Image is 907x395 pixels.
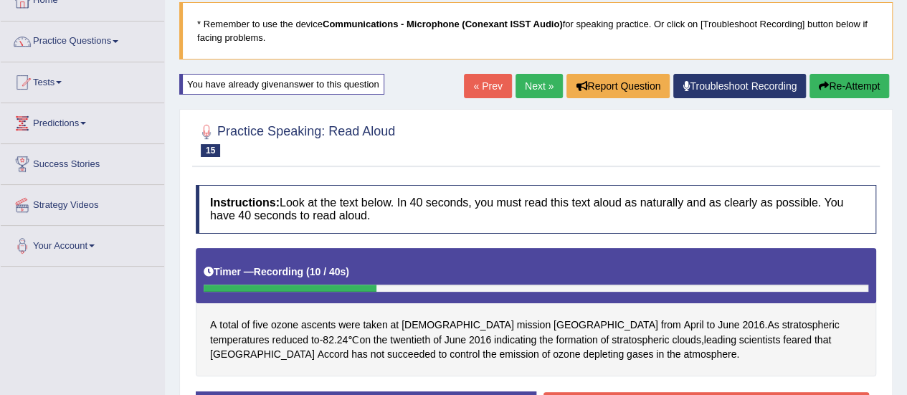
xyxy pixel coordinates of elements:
span: Click to see word definition [767,318,779,333]
button: Report Question [566,74,670,98]
span: Click to see word definition [252,318,268,333]
b: ) [346,266,349,277]
span: Click to see word definition [318,347,349,362]
span: Click to see word definition [301,318,336,333]
span: Click to see word definition [494,333,536,348]
span: Click to see word definition [554,318,658,333]
span: Click to see word definition [553,347,580,362]
span: Click to see word definition [387,347,436,362]
div: . - . ℃ , . [196,248,876,376]
a: Troubleshoot Recording [673,74,806,98]
span: Click to see word definition [210,333,269,348]
span: Click to see word definition [390,318,399,333]
span: Click to see word definition [556,333,597,348]
span: Click to see word definition [739,333,781,348]
h2: Practice Speaking: Read Aloud [196,121,395,157]
span: Click to see word definition [601,333,609,348]
span: Click to see word definition [450,347,480,362]
div: You have already given answer to this question [179,74,384,95]
span: Click to see word definition [371,347,384,362]
span: Click to see word definition [337,333,348,348]
span: Click to see word definition [311,333,320,348]
span: Click to see word definition [718,318,739,333]
span: Click to see word definition [815,333,831,348]
span: Click to see word definition [323,333,334,348]
b: 10 / 40s [310,266,346,277]
a: Tests [1,62,164,98]
span: Click to see word definition [483,347,496,362]
span: Click to see word definition [583,347,624,362]
span: Click to see word definition [517,318,551,333]
span: 15 [201,144,220,157]
span: Click to see word definition [210,318,217,333]
b: Communications - Microphone (Conexant ISST Audio) [323,19,563,29]
b: Instructions: [210,196,280,209]
span: Click to see word definition [627,347,653,362]
a: Practice Questions [1,22,164,57]
span: Click to see word definition [469,333,491,348]
h5: Timer — [204,267,349,277]
span: Click to see word definition [363,318,387,333]
span: Click to see word definition [661,318,681,333]
b: Recording [254,266,303,277]
span: Click to see word definition [742,318,764,333]
span: Click to see word definition [667,347,680,362]
span: Click to see word definition [499,347,538,362]
a: « Prev [464,74,511,98]
span: Click to see word definition [445,333,466,348]
a: Next » [516,74,563,98]
span: Click to see word definition [433,333,442,348]
span: Click to see word definition [338,318,360,333]
span: Click to see word definition [390,333,430,348]
blockquote: * Remember to use the device for speaking practice. Or click on [Troubleshoot Recording] button b... [179,2,893,60]
a: Predictions [1,103,164,139]
span: Click to see word definition [656,347,664,362]
span: Click to see word definition [706,318,715,333]
span: Click to see word definition [210,347,315,362]
button: Re-Attempt [809,74,889,98]
span: Click to see word definition [672,333,701,348]
span: Click to see word definition [683,318,703,333]
span: Click to see word definition [271,318,298,333]
span: Click to see word definition [539,333,553,348]
span: Click to see word definition [359,333,371,348]
span: Click to see word definition [351,347,368,362]
span: Click to see word definition [272,333,308,348]
span: Click to see word definition [439,347,447,362]
span: Click to see word definition [704,333,736,348]
span: Click to see word definition [783,333,812,348]
a: Strategy Videos [1,185,164,221]
a: Your Account [1,226,164,262]
span: Click to see word definition [542,347,551,362]
span: Click to see word definition [612,333,669,348]
a: Success Stories [1,144,164,180]
span: Click to see word definition [374,333,387,348]
span: Click to see word definition [782,318,839,333]
b: ( [306,266,310,277]
span: Click to see word definition [219,318,238,333]
span: Click to see word definition [683,347,736,362]
span: Click to see word definition [402,318,514,333]
h4: Look at the text below. In 40 seconds, you must read this text aloud as naturally and as clearly ... [196,185,876,233]
span: Click to see word definition [242,318,250,333]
